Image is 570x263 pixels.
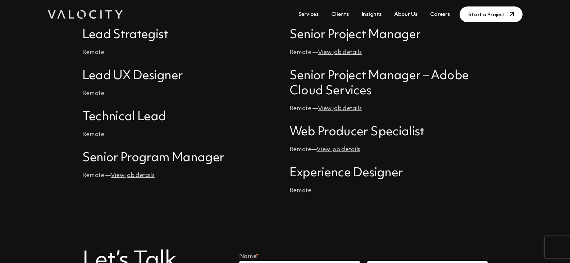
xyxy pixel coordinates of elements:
[391,8,420,21] a: About Us
[318,105,362,112] a: View job details
[82,68,281,83] h4: Lead UX Designer
[289,145,488,154] p: Remote—
[289,104,488,113] p: Remote —
[48,10,123,19] img: Valocity Digital
[318,49,362,55] a: View job details
[111,172,155,178] a: View job details
[82,150,281,165] h4: Senior Program Manager
[239,252,259,261] legend: Name
[460,6,522,22] a: Start a Project
[82,171,281,180] p: Remote —
[82,89,281,98] p: Remote
[289,186,488,195] p: Remote
[289,27,488,42] h4: Senior Project Manager
[82,48,281,57] p: Remote
[328,8,351,21] a: Clients
[289,48,488,57] p: Remote —
[359,8,384,21] a: Insights
[82,27,281,42] h4: Lead Strategist
[82,109,281,124] h4: Technical Lead
[316,146,360,153] a: View job details
[289,124,488,140] h4: Web Producer Specialist
[82,130,281,139] p: Remote
[289,68,488,99] h4: Senior Project Manager – Adobe Cloud Services
[289,165,488,181] h4: Experience Designer
[296,8,322,21] a: Services
[427,8,452,21] a: Careers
